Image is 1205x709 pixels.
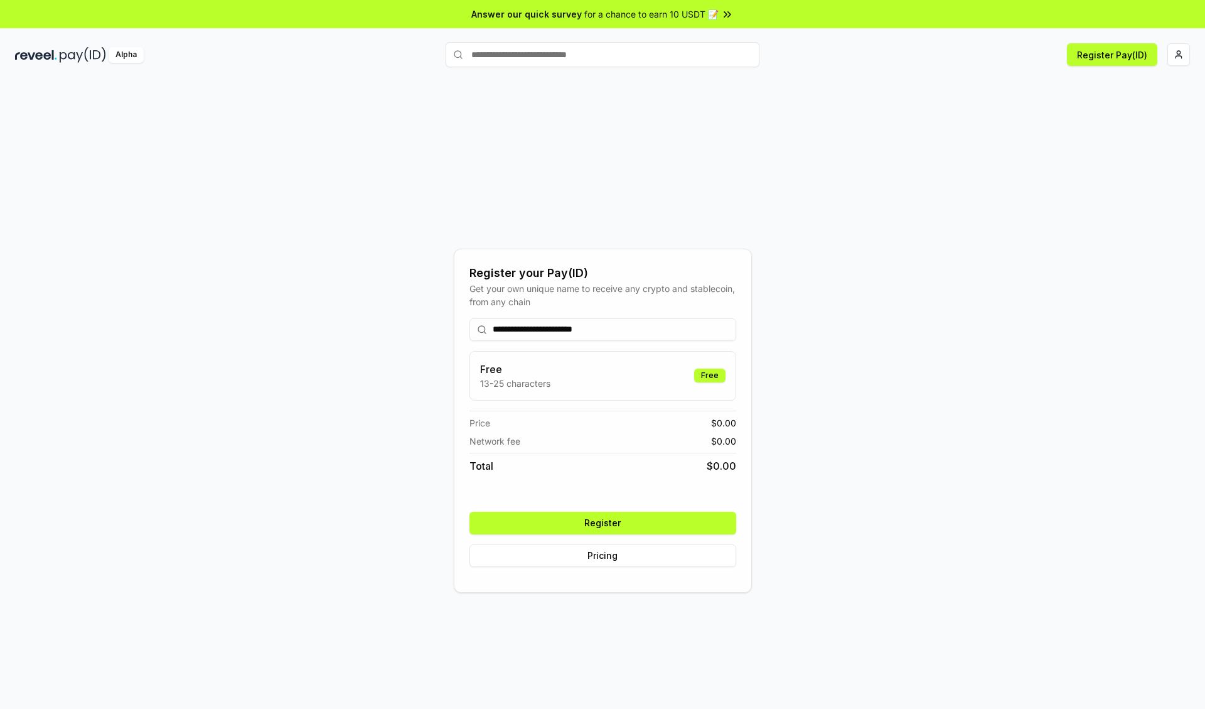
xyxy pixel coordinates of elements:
[15,47,57,63] img: reveel_dark
[469,512,736,534] button: Register
[711,416,736,430] span: $ 0.00
[469,458,493,474] span: Total
[694,369,726,382] div: Free
[60,47,106,63] img: pay_id
[469,416,490,430] span: Price
[469,435,520,448] span: Network fee
[471,8,582,21] span: Answer our quick survey
[469,282,736,308] div: Get your own unique name to receive any crypto and stablecoin, from any chain
[707,458,736,474] span: $ 0.00
[584,8,719,21] span: for a chance to earn 10 USDT 📝
[711,435,736,448] span: $ 0.00
[109,47,144,63] div: Alpha
[469,544,736,567] button: Pricing
[480,362,550,377] h3: Free
[1067,43,1157,66] button: Register Pay(ID)
[469,264,736,282] div: Register your Pay(ID)
[480,377,550,390] p: 13-25 characters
